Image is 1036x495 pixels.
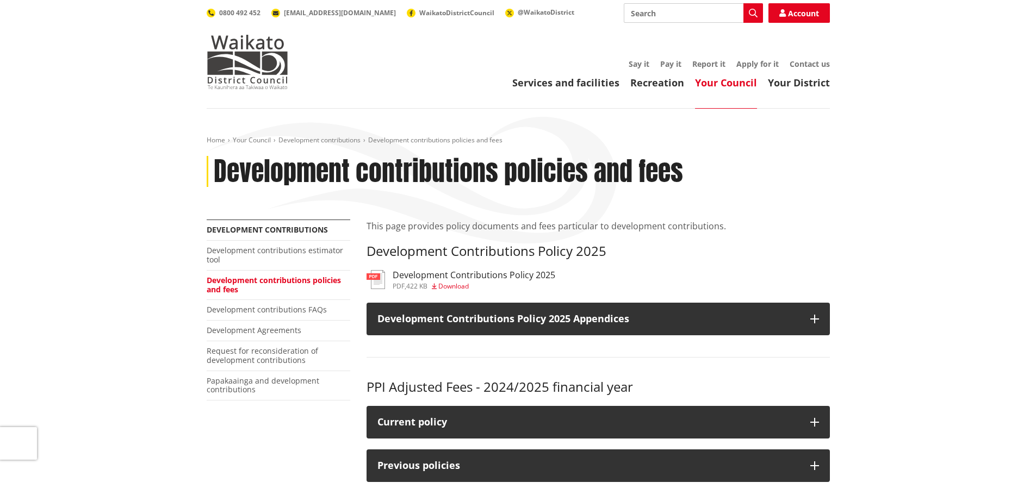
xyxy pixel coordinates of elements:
[695,76,757,89] a: Your Council
[367,243,830,259] h3: Development Contributions Policy 2025
[367,406,830,438] button: Current policy
[512,76,619,89] a: Services and facilities
[377,417,799,428] div: Current policy
[271,8,396,17] a: [EMAIL_ADDRESS][DOMAIN_NAME]
[393,281,405,291] span: pdf
[214,156,683,187] h1: Development contributions policies and fees
[219,8,260,17] span: 0800 492 452
[393,283,555,290] div: ,
[518,8,574,17] span: @WaikatoDistrict
[207,224,328,235] a: Development contributions
[768,76,830,89] a: Your District
[367,303,830,335] button: Development Contributions Policy 2025 Appendices
[768,3,830,23] a: Account
[207,35,288,89] img: Waikato District Council - Te Kaunihera aa Takiwaa o Waikato
[393,270,555,280] h3: Development Contributions Policy 2025
[407,8,494,17] a: WaikatoDistrictCouncil
[278,135,361,145] a: Development contributions
[207,245,343,265] a: Development contributions estimator tool
[207,304,327,315] a: Development contributions FAQs
[207,325,301,335] a: Development Agreements
[367,270,385,289] img: document-pdf.svg
[207,346,318,365] a: Request for reconsideration of development contributions
[419,8,494,17] span: WaikatoDistrictCouncil
[284,8,396,17] span: [EMAIL_ADDRESS][DOMAIN_NAME]
[207,136,830,145] nav: breadcrumb
[367,379,830,395] h3: PPI Adjusted Fees - 2024/2025 financial year
[406,281,427,291] span: 422 KB
[207,8,260,17] a: 0800 492 452
[624,3,763,23] input: Search input
[629,59,649,69] a: Say it
[438,281,469,291] span: Download
[630,76,684,89] a: Recreation
[660,59,681,69] a: Pay it
[692,59,725,69] a: Report it
[367,220,830,233] p: This page provides policy documents and fees particular to development contributions.
[505,8,574,17] a: @WaikatoDistrict
[207,375,319,395] a: Papakaainga and development contributions
[377,314,799,324] h3: Development Contributions Policy 2025 Appendices
[207,275,341,295] a: Development contributions policies and fees
[790,59,830,69] a: Contact us
[377,460,799,471] div: Previous policies
[233,135,271,145] a: Your Council
[367,270,555,290] a: Development Contributions Policy 2025 pdf,422 KB Download
[368,135,503,145] span: Development contributions policies and fees
[367,449,830,482] button: Previous policies
[736,59,779,69] a: Apply for it
[207,135,225,145] a: Home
